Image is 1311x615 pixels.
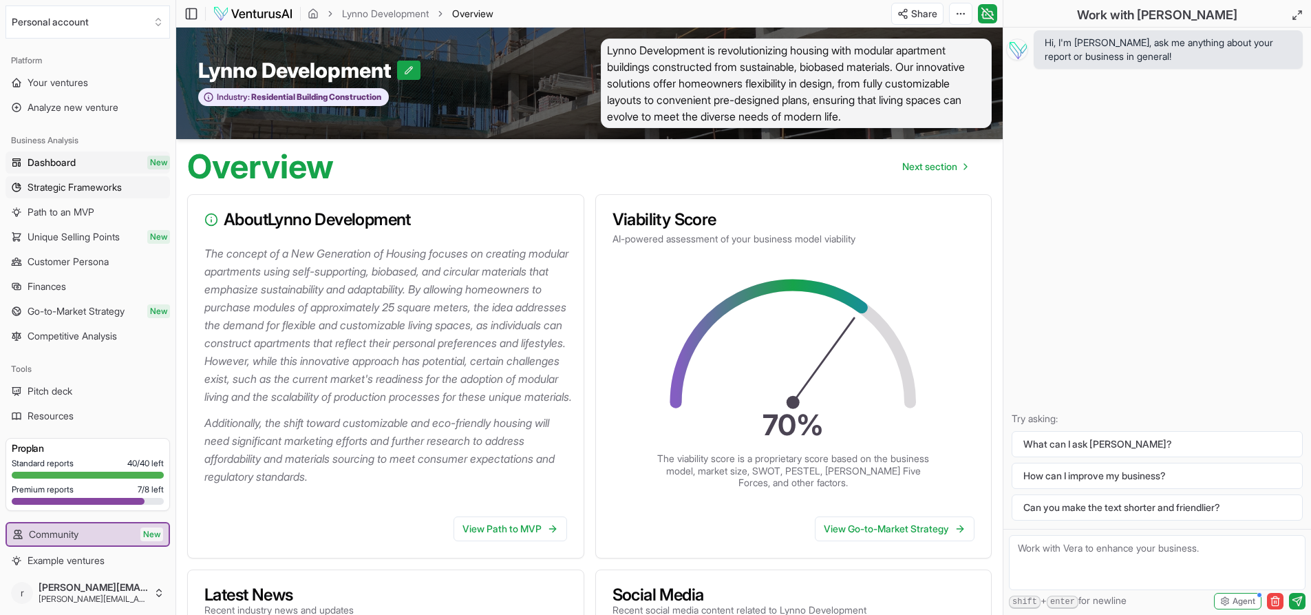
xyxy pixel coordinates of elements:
[1012,463,1303,489] button: How can I improve my business?
[815,517,974,541] a: View Go-to-Market Strategy
[198,88,389,107] button: Industry:Residential Building Construction
[6,325,170,347] a: Competitive Analysis
[1077,6,1237,25] h2: Work with [PERSON_NAME]
[28,304,125,318] span: Go-to-Market Strategy
[656,452,931,489] p: The viability score is a proprietary score based on the business model, market size, SWOT, PESTEL...
[127,458,164,469] span: 40 / 40 left
[204,244,573,406] p: The concept of a New Generation of Housing focuses on creating modular apartments using self-supp...
[6,576,170,609] button: r[PERSON_NAME][EMAIL_ADDRESS][PERSON_NAME][DOMAIN_NAME][PERSON_NAME][EMAIL_ADDRESS][PERSON_NAME][...
[6,6,170,39] button: Select an organization
[1214,593,1261,609] button: Agent
[1047,596,1078,609] kbd: enter
[204,587,354,603] h3: Latest News
[28,180,122,194] span: Strategic Frameworks
[1009,594,1127,609] span: + for newline
[12,484,74,495] span: Premium reports
[138,484,164,495] span: 7 / 8 left
[1012,494,1303,521] button: Can you make the text shorter and friendlier?
[1012,431,1303,457] button: What can I ask [PERSON_NAME]?
[28,76,88,90] span: Your ventures
[28,156,76,169] span: Dashboard
[6,405,170,427] a: Resources
[39,594,148,605] span: [PERSON_NAME][EMAIL_ADDRESS][PERSON_NAME][DOMAIN_NAME]
[6,201,170,223] a: Path to an MVP
[1045,36,1292,63] span: Hi, I'm [PERSON_NAME], ask me anything about your report or business in general!
[1006,39,1028,61] img: Vera
[891,153,978,180] nav: pagination
[7,523,169,545] a: CommunityNew
[39,581,148,594] span: [PERSON_NAME][EMAIL_ADDRESS][PERSON_NAME][DOMAIN_NAME]
[6,96,170,118] a: Analyze new venture
[12,441,164,455] h3: Pro plan
[452,7,493,21] span: Overview
[140,528,163,541] span: New
[1233,596,1255,607] span: Agent
[187,150,334,183] h1: Overview
[28,101,118,114] span: Analyze new venture
[6,550,170,572] a: Example ventures
[28,280,66,293] span: Finances
[250,92,381,103] span: Residential Building Construction
[763,408,824,442] text: 70 %
[28,554,105,567] span: Example ventures
[6,152,170,174] a: DashboardNew
[12,458,74,469] span: Standard reports
[28,255,109,269] span: Customer Persona
[28,409,74,423] span: Resources
[6,50,170,72] div: Platform
[6,176,170,198] a: Strategic Frameworks
[612,211,975,228] h3: Viability Score
[6,358,170,380] div: Tools
[308,7,493,21] nav: breadcrumb
[891,3,944,25] button: Share
[28,205,94,219] span: Path to an MVP
[28,230,120,244] span: Unique Selling Points
[29,528,78,541] span: Community
[902,160,957,174] span: Next section
[1012,412,1303,426] p: Try asking:
[204,211,567,228] h3: About Lynno Development
[6,275,170,298] a: Finances
[911,7,937,21] span: Share
[342,7,429,21] a: Lynno Development
[601,39,992,128] span: Lynno Development is revolutionizing housing with modular apartment buildings constructed from su...
[6,226,170,248] a: Unique Selling PointsNew
[612,587,866,603] h3: Social Media
[11,582,33,604] span: r
[217,92,250,103] span: Industry:
[454,517,567,541] a: View Path to MVP
[612,232,975,246] p: AI-powered assessment of your business model viability
[1009,596,1041,609] kbd: shift
[6,251,170,273] a: Customer Persona
[204,414,573,486] p: Additionally, the shift toward customizable and eco-friendly housing will need significant market...
[147,230,170,244] span: New
[213,6,293,22] img: logo
[891,153,978,180] a: Go to next page
[28,384,72,398] span: Pitch deck
[6,300,170,322] a: Go-to-Market StrategyNew
[6,72,170,94] a: Your ventures
[147,156,170,169] span: New
[147,304,170,318] span: New
[28,329,117,343] span: Competitive Analysis
[198,58,397,83] span: Lynno Development
[6,129,170,152] div: Business Analysis
[6,380,170,402] a: Pitch deck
